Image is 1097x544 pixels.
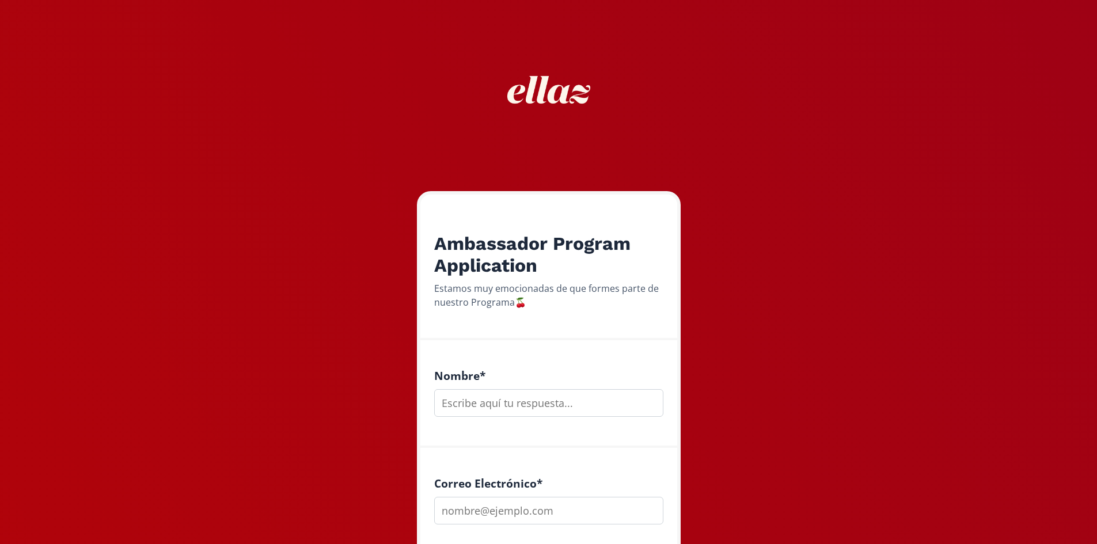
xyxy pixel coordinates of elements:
[434,281,663,309] div: Estamos muy emocionadas de que formes parte de nuestro Programa🍒
[434,389,663,417] input: Escribe aquí tu respuesta...
[434,477,663,490] h4: Correo Electrónico *
[434,369,663,382] h4: Nombre *
[434,233,663,277] h2: Ambassador Program Application
[434,497,663,524] input: nombre@ejemplo.com
[497,38,601,142] img: nKmKAABZpYV7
